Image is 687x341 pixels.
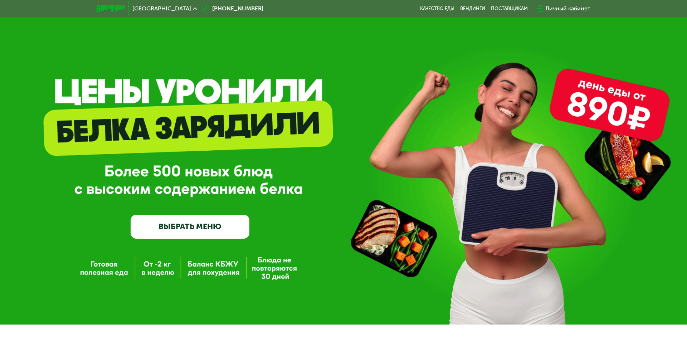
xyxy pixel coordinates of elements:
a: Вендинги [460,6,485,11]
a: [PHONE_NUMBER] [201,4,263,13]
span: [GEOGRAPHIC_DATA] [132,6,191,11]
div: Личный кабинет [545,4,590,13]
a: ВЫБРАТЬ МЕНЮ [131,215,249,239]
a: Качество еды [420,6,454,11]
div: поставщикам [491,6,528,11]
